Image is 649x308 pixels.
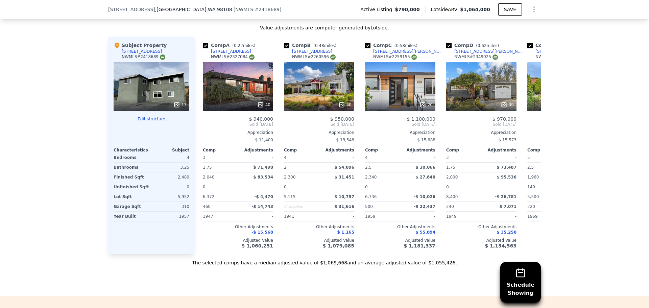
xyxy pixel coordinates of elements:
div: Comp [446,147,481,153]
div: Unspecified [284,202,318,211]
div: NWMLS # 2373349 [535,54,579,60]
span: $ 15,688 [417,138,435,142]
span: NWMLS [235,7,253,12]
div: NWMLS # 2259155 [373,54,417,60]
div: 4 [153,153,189,162]
a: [STREET_ADDRESS] [284,49,332,54]
span: $ 1,060,251 [242,243,273,248]
span: , WA 98108 [206,7,232,12]
span: $ 73,487 [497,165,516,170]
a: [STREET_ADDRESS][PERSON_NAME] [446,49,525,54]
div: Appreciation [446,130,516,135]
div: 1969 [527,212,561,221]
span: Sold [DATE] [365,122,435,127]
div: Finished Sqft [114,172,150,182]
span: 0.58 [396,43,405,48]
span: $ 54,096 [334,165,354,170]
div: Characteristics [114,147,151,153]
div: Adjusted Value [527,238,598,243]
span: $ 95,536 [497,175,516,180]
span: -$ 26,781 [495,194,516,199]
span: $ 1,100,000 [407,116,435,122]
div: Comp B [284,42,339,49]
div: Adjustments [400,147,435,153]
span: 4 [365,155,368,160]
div: Appreciation [365,130,435,135]
span: -$ 11,400 [254,138,273,142]
div: Lot Sqft [114,192,150,202]
span: Sold [DATE] [527,122,598,127]
span: $ 7,071 [500,204,516,209]
div: The selected comps have a median adjusted value of $1,069,668 and an average adjusted value of $1... [108,254,541,266]
div: [STREET_ADDRESS] [211,49,251,54]
div: 1941 [284,212,318,221]
div: Other Adjustments [446,224,516,230]
div: - [402,182,435,192]
div: Comp D [446,42,502,49]
div: 0 [153,182,189,192]
span: $ 10,757 [334,194,354,199]
span: 5 [527,155,530,160]
span: 2,040 [203,175,214,180]
span: $ 1,181,337 [404,243,435,248]
span: $ 13,548 [336,138,354,142]
div: Subject Property [114,42,167,49]
div: - [239,153,273,162]
div: Year Built [114,212,150,221]
span: -$ 15,573 [497,138,516,142]
span: $ 1,079,085 [323,243,354,248]
div: 1947 [203,212,237,221]
div: 2.5 [527,163,561,172]
div: 1.75 [446,163,480,172]
div: 310 [153,202,189,211]
img: NWMLS Logo [249,54,255,60]
div: 1957 [153,212,189,221]
span: 2,300 [284,175,295,180]
span: 0.22 [234,43,243,48]
span: $ 970,000 [492,116,516,122]
span: ( miles) [311,43,339,48]
span: -$ 14,743 [251,204,273,209]
div: Subject [151,147,189,153]
span: -$ 10,026 [414,194,435,199]
div: 17 [173,101,187,108]
div: - [320,182,354,192]
img: NWMLS Logo [492,54,498,60]
button: ScheduleShowing [500,262,541,303]
div: 5,952 [153,192,189,202]
span: $1,064,000 [460,7,490,12]
div: 2.5 [365,163,399,172]
div: Comp [365,147,400,153]
div: NWMLS # 2349025 [454,54,498,60]
span: 4 [284,155,287,160]
span: $ 1,165 [337,230,354,235]
span: 0 [365,185,368,189]
span: 2,340 [365,175,377,180]
div: - [483,153,516,162]
span: $ 83,534 [253,175,273,180]
span: 1,960 [527,175,539,180]
span: $ 27,840 [415,175,435,180]
div: Adjustments [481,147,516,153]
span: 0 [284,185,287,189]
div: Comp C [365,42,420,49]
img: NWMLS Logo [160,54,165,60]
div: Other Adjustments [203,224,273,230]
div: Garage Sqft [114,202,150,211]
span: -$ 4,470 [255,194,273,199]
span: $ 71,498 [253,165,273,170]
div: Adjusted Value [203,238,273,243]
span: $ 30,066 [415,165,435,170]
span: -$ 22,437 [414,204,435,209]
span: Sold [DATE] [284,122,354,127]
span: 6,736 [365,194,377,199]
span: 0 [446,185,449,189]
span: 0.48 [315,43,324,48]
a: [STREET_ADDRESS] [203,49,251,54]
span: 2,000 [446,175,458,180]
div: Adjusted Value [365,238,435,243]
div: Other Adjustments [527,224,598,230]
span: 220 [527,204,535,209]
div: 40 [338,101,352,108]
span: [STREET_ADDRESS] [108,6,155,13]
